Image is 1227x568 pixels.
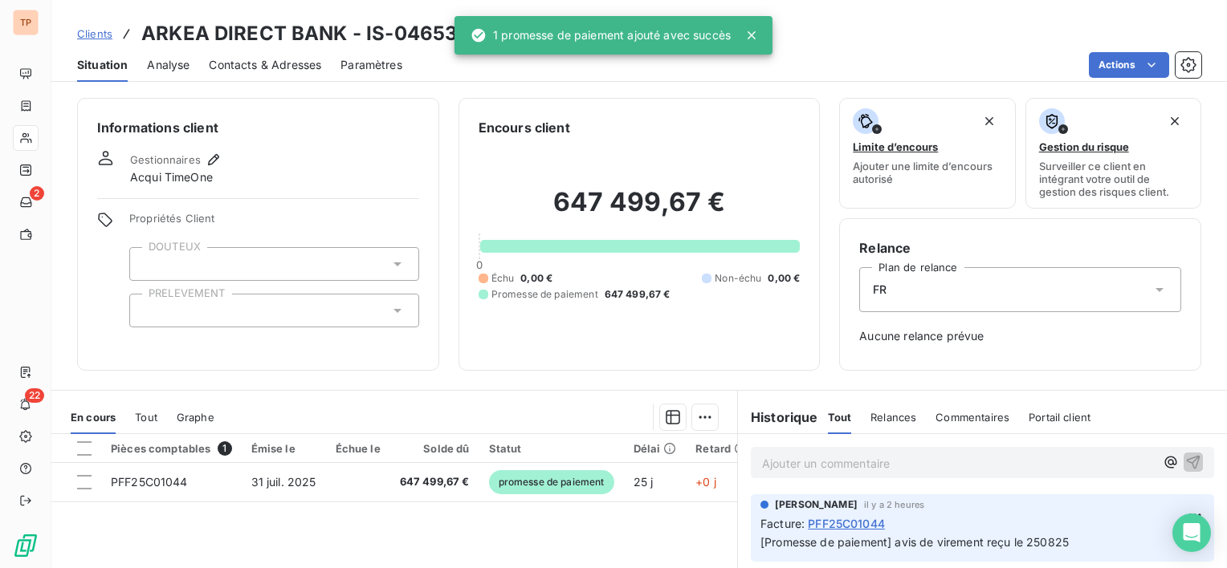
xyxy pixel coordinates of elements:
[695,475,716,489] span: +0 j
[634,442,677,455] div: Délai
[936,411,1009,424] span: Commentaires
[738,408,818,427] h6: Historique
[251,475,316,489] span: 31 juil. 2025
[1039,140,1129,153] span: Gestion du risque
[859,238,1181,258] h6: Relance
[13,533,39,558] img: Logo LeanPay
[218,441,232,456] span: 1
[853,160,1001,185] span: Ajouter une limite d’encours autorisé
[71,411,116,424] span: En cours
[1029,411,1090,424] span: Portail client
[873,282,887,298] span: FR
[77,26,112,42] a: Clients
[340,57,402,73] span: Paramètres
[520,271,552,286] span: 0,00 €
[141,19,458,48] h3: ARKEA DIRECT BANK - IS-04653
[491,271,515,286] span: Échu
[13,189,38,215] a: 2
[489,442,614,455] div: Statut
[143,257,156,271] input: Ajouter une valeur
[147,57,190,73] span: Analyse
[135,411,157,424] span: Tout
[400,442,470,455] div: Solde dû
[839,98,1015,209] button: Limite d’encoursAjouter une limite d’encours autorisé
[605,287,671,302] span: 647 499,67 €
[1039,160,1188,198] span: Surveiller ce client en intégrant votre outil de gestion des risques client.
[130,169,213,185] span: Acqui TimeOne
[775,497,858,512] span: [PERSON_NAME]
[479,118,570,137] h6: Encours client
[25,388,44,403] span: 22
[143,303,156,318] input: Ajouter une valeur
[715,271,761,286] span: Non-échu
[471,21,731,50] div: 1 promesse de paiement ajouté avec succès
[400,474,470,490] span: 647 499,67 €
[111,441,232,456] div: Pièces comptables
[695,442,747,455] div: Retard
[760,535,1069,549] span: [Promesse de paiement] avis de virement reçu le 250825
[130,153,201,166] span: Gestionnaires
[479,186,801,234] h2: 647 499,67 €
[111,475,188,489] span: PFF25C01044
[828,411,852,424] span: Tout
[251,442,316,455] div: Émise le
[491,287,598,302] span: Promesse de paiement
[1172,513,1211,552] div: Open Intercom Messenger
[177,411,214,424] span: Graphe
[30,186,44,201] span: 2
[634,475,654,489] span: 25 j
[808,515,885,532] span: PFF25C01044
[129,212,419,234] span: Propriétés Client
[768,271,800,286] span: 0,00 €
[489,470,614,494] span: promesse de paiement
[870,411,916,424] span: Relances
[209,57,321,73] span: Contacts & Adresses
[864,500,924,509] span: il y a 2 heures
[77,57,128,73] span: Situation
[1025,98,1201,209] button: Gestion du risqueSurveiller ce client en intégrant votre outil de gestion des risques client.
[97,118,419,137] h6: Informations client
[336,442,381,455] div: Échue le
[476,258,483,271] span: 0
[859,328,1181,344] span: Aucune relance prévue
[13,10,39,35] div: TP
[77,27,112,40] span: Clients
[760,515,805,532] span: Facture :
[1089,52,1169,78] button: Actions
[853,140,938,153] span: Limite d’encours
